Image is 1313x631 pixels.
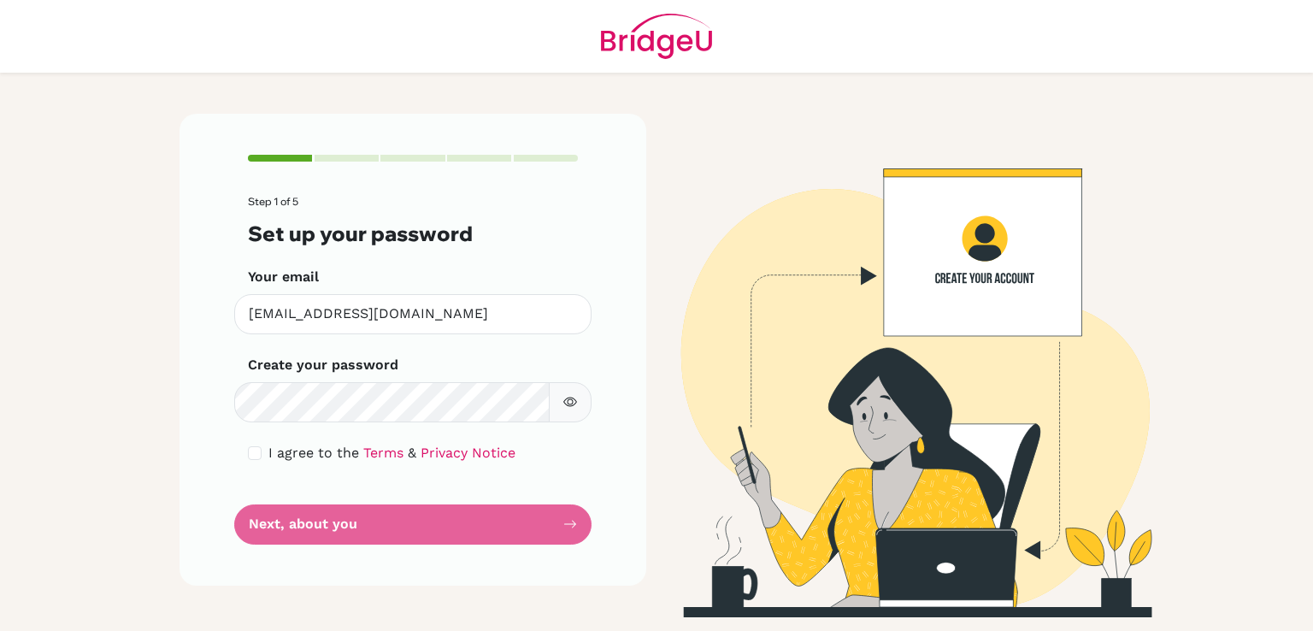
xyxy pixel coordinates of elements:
a: Privacy Notice [421,445,515,461]
input: Insert your email* [234,294,592,334]
span: I agree to the [268,445,359,461]
h3: Set up your password [248,221,578,246]
label: Your email [248,267,319,287]
label: Create your password [248,355,398,375]
span: Step 1 of 5 [248,195,298,208]
a: Terms [363,445,403,461]
span: & [408,445,416,461]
